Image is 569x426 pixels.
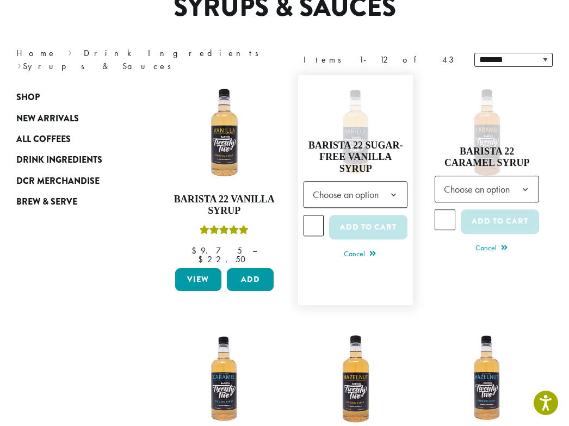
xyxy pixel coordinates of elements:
[172,81,276,264] a: Barista 22 Vanilla SyrupRated 5.00 out of 5
[304,81,407,300] a: Rated 5.00 out of 5
[304,215,324,236] input: Product quantity
[308,184,389,206] span: Choose an option
[435,146,539,169] h4: Barista 22 Caramel Syrup
[16,171,126,192] a: DCR Merchandise
[191,245,242,256] bdi: 9.75
[84,47,266,59] a: Drink Ingredients
[227,268,274,291] button: Add
[16,47,57,59] a: Home
[16,91,40,104] span: Shop
[16,195,77,209] span: Brew & Serve
[172,81,276,184] img: VANILLA-300x300.png
[16,150,126,170] a: Drink Ingredients
[475,241,508,256] a: Cancel
[344,247,376,262] a: Cancel
[68,43,72,60] span: ›
[198,254,207,265] span: $
[16,192,126,212] a: Brew & Serve
[252,245,257,256] span: –
[191,245,201,256] span: $
[16,133,71,146] span: All Coffees
[16,175,100,188] span: DCR Merchandise
[16,129,126,150] a: All Coffees
[16,47,268,73] nav: Breadcrumb
[440,178,521,200] span: Choose an option
[435,176,539,202] span: Choose an option
[304,53,458,66] div: Items 1-12 of 43
[200,224,249,240] div: Rated 5.00 out of 5
[16,87,126,108] a: Shop
[198,254,251,265] bdi: 22.50
[304,182,407,208] span: Choose an option
[16,112,79,126] span: New Arrivals
[435,209,455,230] input: Product quantity
[16,153,102,167] span: Drink Ingredients
[304,140,407,175] h4: Barista 22 Sugar-Free Vanilla Syrup
[175,268,222,291] a: View
[461,209,539,234] button: Add to cart
[172,194,276,217] h4: Barista 22 Vanilla Syrup
[17,56,21,73] span: ›
[16,108,126,128] a: New Arrivals
[329,215,407,240] button: Add to cart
